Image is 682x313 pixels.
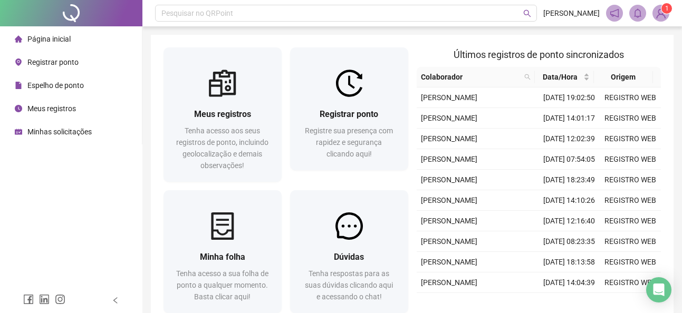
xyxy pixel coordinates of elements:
td: REGISTRO WEB [600,190,661,211]
span: [PERSON_NAME] [421,155,477,163]
span: notification [610,8,619,18]
th: Data/Hora [535,67,594,87]
span: search [523,9,531,17]
span: Últimos registros de ponto sincronizados [454,49,624,60]
span: Data/Hora [539,71,581,83]
span: Tenha acesso a sua folha de ponto a qualquer momento. Basta clicar aqui! [176,269,268,301]
span: Tenha respostas para as suas dúvidas clicando aqui e acessando o chat! [305,269,393,301]
td: [DATE] 14:04:39 [539,272,600,293]
span: linkedin [39,294,50,305]
img: 90515 [653,5,669,21]
span: search [524,74,531,80]
span: Registre sua presença com rapidez e segurança clicando aqui! [305,126,393,158]
span: Dúvidas [334,252,364,262]
span: clock-circle [15,105,22,112]
span: [PERSON_NAME] [421,278,477,287]
span: home [15,35,22,43]
td: [DATE] 12:16:40 [539,211,600,231]
span: Minha folha [200,252,245,262]
span: instagram [55,294,65,305]
td: REGISTRO WEB [600,149,661,170]
span: [PERSON_NAME] [421,196,477,204]
td: REGISTRO WEB [600,211,661,231]
sup: Atualize o seu contato no menu Meus Dados [661,3,672,14]
td: [DATE] 14:10:26 [539,190,600,211]
span: Meus registros [194,109,251,119]
td: [DATE] 18:23:49 [539,170,600,190]
span: [PERSON_NAME] [421,237,477,246]
span: Registrar ponto [27,58,79,66]
td: REGISTRO WEB [600,252,661,272]
a: Meus registrosTenha acesso aos seus registros de ponto, incluindo geolocalização e demais observa... [164,47,282,182]
td: [DATE] 07:54:05 [539,149,600,170]
span: Espelho de ponto [27,81,84,90]
span: Colaborador [421,71,520,83]
td: [DATE] 18:13:58 [539,252,600,272]
span: environment [15,58,22,66]
td: [DATE] 12:02:39 [539,129,600,149]
td: [DATE] 14:01:17 [539,108,600,129]
span: [PERSON_NAME] [421,258,477,266]
span: [PERSON_NAME] [421,114,477,122]
span: Tenha acesso aos seus registros de ponto, incluindo geolocalização e demais observações! [176,126,268,170]
th: Origem [594,67,653,87]
td: REGISTRO WEB [600,87,661,108]
td: REGISTRO WEB [600,272,661,293]
td: [DATE] 08:23:35 [539,231,600,252]
a: DúvidasTenha respostas para as suas dúvidas clicando aqui e acessando o chat! [290,190,408,313]
span: [PERSON_NAME] [421,134,477,143]
span: schedule [15,128,22,135]
span: [PERSON_NAME] [421,217,477,225]
span: Página inicial [27,35,71,43]
span: [PERSON_NAME] [421,175,477,184]
span: Minhas solicitações [27,128,92,136]
span: facebook [23,294,34,305]
span: [PERSON_NAME] [543,7,600,19]
span: bell [633,8,642,18]
td: REGISTRO WEB [600,129,661,149]
span: left [112,297,119,304]
span: [PERSON_NAME] [421,93,477,102]
a: Minha folhaTenha acesso a sua folha de ponto a qualquer momento. Basta clicar aqui! [164,190,282,313]
a: Registrar pontoRegistre sua presença com rapidez e segurança clicando aqui! [290,47,408,170]
td: REGISTRO WEB [600,170,661,190]
span: file [15,82,22,89]
td: REGISTRO WEB [600,108,661,129]
span: search [522,69,533,85]
td: REGISTRO WEB [600,231,661,252]
td: [DATE] 19:02:50 [539,87,600,108]
span: Meus registros [27,104,76,113]
span: 1 [665,5,669,12]
span: Registrar ponto [320,109,378,119]
div: Open Intercom Messenger [646,277,671,302]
